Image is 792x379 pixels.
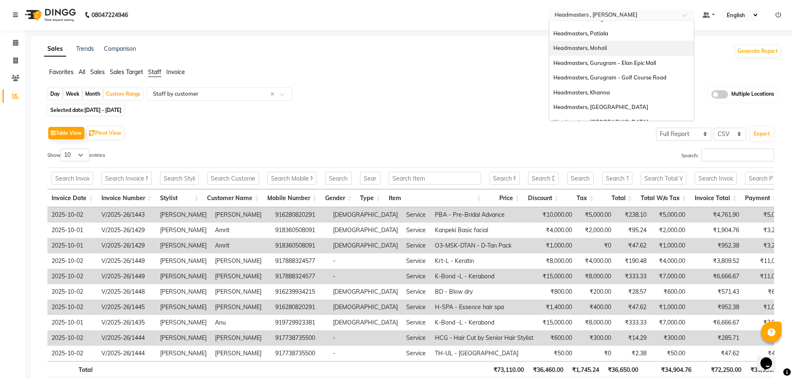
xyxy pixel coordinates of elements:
td: V/2025-26/1429 [97,238,156,253]
input: Search Mobile Number [267,172,317,185]
th: ₹73,110.00 [489,361,528,377]
td: - [329,269,402,284]
td: V/2025-26/1435 [97,315,156,330]
td: Service [402,269,431,284]
span: Sales [90,68,105,76]
td: 916280820291 [271,300,329,315]
td: Service [402,330,431,346]
td: [PERSON_NAME] [211,207,271,223]
th: Invoice Date: activate to sort column ascending [47,189,97,207]
td: [PERSON_NAME] [156,346,211,361]
input: Search Invoice Date [52,172,93,185]
th: Stylist: activate to sort column ascending [156,189,203,207]
span: Clear all [270,90,277,99]
input: Search Payment [745,172,777,185]
img: logo [21,3,78,27]
td: 917738735500 [271,346,329,361]
span: Headmasters, [GEOGRAPHIC_DATA] [553,119,648,125]
td: ₹4,000.00 [538,223,576,238]
td: [PERSON_NAME] [156,207,211,223]
span: [DATE] - [DATE] [84,107,121,113]
td: [DEMOGRAPHIC_DATA] [329,207,402,223]
td: ₹10,000.00 [538,207,576,223]
td: K-Bond -L - Kerabond [431,269,538,284]
td: [PERSON_NAME] [156,300,211,315]
th: ₹36,650.00 [603,361,642,377]
td: ₹952.38 [689,238,743,253]
td: ₹28.57 [615,284,651,300]
td: - [329,346,402,361]
input: Search Total W/o Tax [641,172,686,185]
td: 918360508091 [271,223,329,238]
td: H-SPA - Essence hair spa [431,300,538,315]
th: Discount: activate to sort column ascending [524,189,563,207]
td: 2025-10-02 [47,284,97,300]
td: 2025-10-01 [47,238,97,253]
td: ₹333.33 [615,269,651,284]
th: Gender: activate to sort column ascending [321,189,356,207]
td: 917888324577 [271,253,329,269]
td: O3-MSK-DTAN - D-Tan Pack [431,238,538,253]
td: ₹238.10 [615,207,651,223]
button: Pivot View [87,127,123,139]
td: [PERSON_NAME] [211,253,271,269]
td: [PERSON_NAME] [156,253,211,269]
span: Favorites [49,68,74,76]
th: Payment: activate to sort column ascending [741,189,781,207]
td: ₹14.29 [615,330,651,346]
td: ₹200.00 [576,284,615,300]
td: Service [402,315,431,330]
span: Headmasters, Gurugram - Elan Epic Mall [553,59,656,66]
td: ₹8,000.00 [538,253,576,269]
td: ₹1,000.00 [538,238,576,253]
td: 917888324577 [271,269,329,284]
td: V/2025-26/1429 [97,223,156,238]
td: BD - Blow dry [431,284,538,300]
td: ₹600.00 [538,330,576,346]
span: Headmasters, Patiala [553,30,608,37]
td: [PERSON_NAME] [156,223,211,238]
th: Mobile Number: activate to sort column ascending [263,189,321,207]
td: ₹50.00 [538,346,576,361]
td: ₹952.38 [689,300,743,315]
td: ₹2,000.00 [576,223,615,238]
td: ₹7,000.00 [651,269,689,284]
td: Service [402,253,431,269]
td: - [329,330,402,346]
span: Staff [148,68,161,76]
td: 2025-10-02 [47,253,97,269]
td: [PERSON_NAME] [156,315,211,330]
td: [DEMOGRAPHIC_DATA] [329,284,402,300]
td: V/2025-26/1449 [97,253,156,269]
td: 2025-10-01 [47,223,97,238]
input: Search Customer Name [207,172,259,185]
td: ₹1,904.76 [689,223,743,238]
th: Total: activate to sort column ascending [598,189,636,207]
td: ₹285.71 [689,330,743,346]
td: ₹3,809.52 [689,253,743,269]
td: HCG - Hair Cut by Senior Hair Stylist [431,330,538,346]
a: Trends [76,45,94,52]
td: ₹400.00 [576,300,615,315]
td: - [329,253,402,269]
td: ₹300.00 [576,330,615,346]
td: ₹47.62 [615,300,651,315]
td: 916280820291 [271,207,329,223]
td: [PERSON_NAME] [156,330,211,346]
td: [DEMOGRAPHIC_DATA] [329,223,402,238]
th: Customer Name: activate to sort column ascending [203,189,263,207]
td: 2025-10-01 [47,315,97,330]
td: ₹15,000.00 [538,315,576,330]
input: Search Type [360,172,380,185]
label: Search: [681,149,774,161]
th: Invoice Number: activate to sort column ascending [97,189,156,207]
span: All [79,68,85,76]
span: Invoice [166,68,185,76]
th: ₹34,904.76 [642,361,696,377]
td: ₹50.00 [651,346,689,361]
a: Sales [44,42,66,57]
td: Kanpeki Basic facial [431,223,538,238]
td: 2025-10-02 [47,346,97,361]
td: [DEMOGRAPHIC_DATA] [329,238,402,253]
td: Service [402,207,431,223]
